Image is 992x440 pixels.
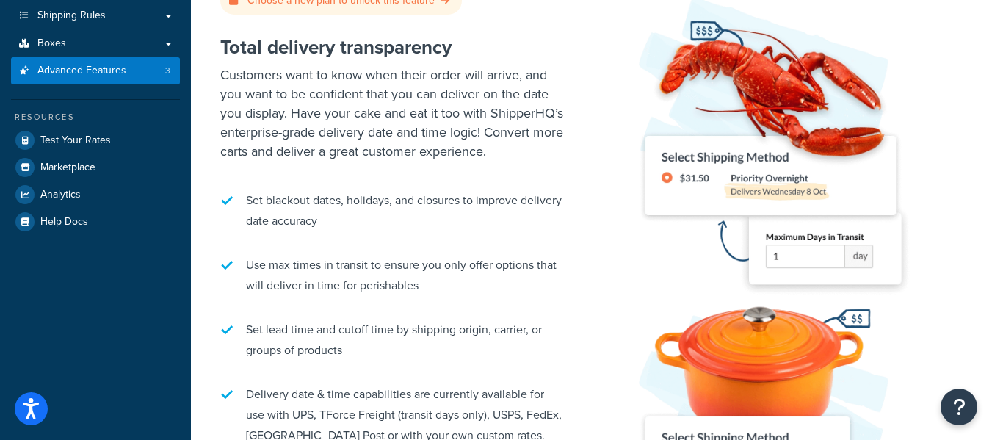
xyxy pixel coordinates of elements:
span: Boxes [37,37,66,50]
span: Advanced Features [37,65,126,77]
span: Analytics [40,189,81,201]
li: Set lead time and cutoff time by shipping origin, carrier, or groups of products [220,312,570,368]
a: Test Your Rates [11,127,180,154]
p: Customers want to know when their order will arrive, and you want to be confident that you can de... [220,65,570,161]
a: Boxes [11,30,180,57]
a: Shipping Rules [11,2,180,29]
h2: Total delivery transparency [220,37,570,58]
span: Help Docs [40,216,88,228]
span: Test Your Rates [40,134,111,147]
button: Open Resource Center [941,389,977,425]
div: Resources [11,111,180,123]
li: Advanced Features [11,57,180,84]
span: Shipping Rules [37,10,106,22]
a: Marketplace [11,154,180,181]
a: Advanced Features3 [11,57,180,84]
span: Marketplace [40,162,95,174]
li: Set blackout dates, holidays, and closures to improve delivery date accuracy [220,183,570,239]
a: Help Docs [11,209,180,235]
li: Use max times in transit to ensure you only offer options that will deliver in time for perishables [220,248,570,303]
a: Analytics [11,181,180,208]
span: 3 [165,65,170,77]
